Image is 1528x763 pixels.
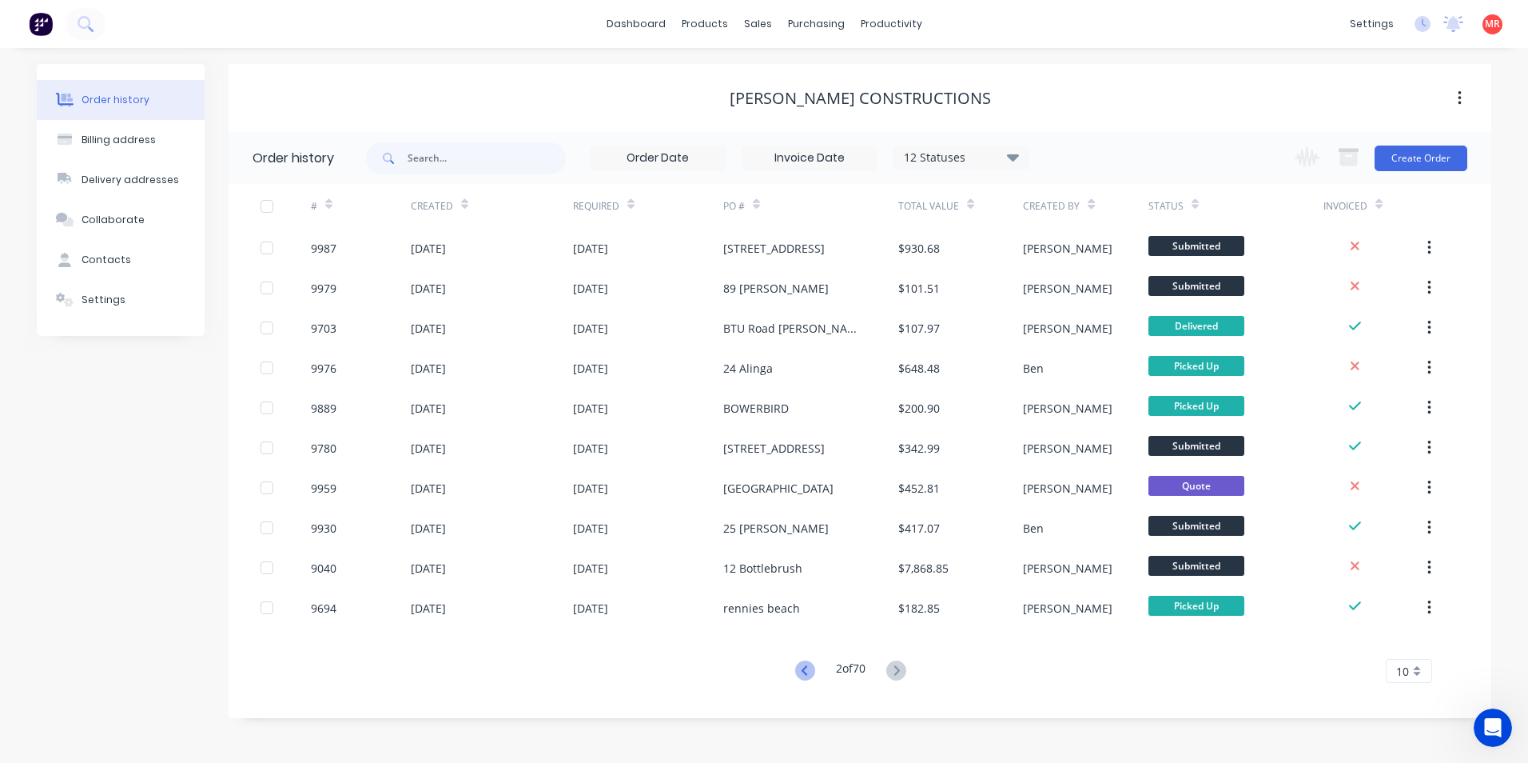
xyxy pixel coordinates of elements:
[13,150,307,198] div: Maricar says…
[13,276,307,358] div: Maricar says…
[274,517,300,543] button: Send a message…
[573,320,608,337] div: [DATE]
[13,358,307,406] div: Matt says…
[723,240,825,257] div: [STREET_ADDRESS]
[1148,556,1244,576] span: Submitted
[898,560,949,577] div: $7,868.85
[311,280,336,297] div: 9979
[13,197,307,276] div: Matt says…
[37,160,205,200] button: Delivery addresses
[1023,480,1112,497] div: [PERSON_NAME]
[311,400,336,417] div: 9889
[723,184,898,228] div: PO #
[723,560,802,577] div: 12 Bottlebrush
[26,286,240,302] div: No worries, it should be good now :)
[723,199,745,214] div: PO #
[26,159,160,175] div: Does that work for you?
[1148,516,1244,536] span: Submitted
[411,199,453,214] div: Created
[78,20,109,36] p: Active
[898,240,940,257] div: $930.68
[114,368,294,384] div: awesome, thank you very much
[674,12,736,36] div: products
[311,440,336,457] div: 9780
[898,520,940,537] div: $417.07
[411,480,446,497] div: [DATE]
[573,400,608,417] div: [DATE]
[1323,199,1367,214] div: Invoiced
[1148,184,1323,228] div: Status
[26,444,107,453] div: Maricar • 1h ago
[37,200,205,240] button: Collaborate
[411,320,446,337] div: [DATE]
[573,199,619,214] div: Required
[742,146,877,170] input: Invoice Date
[13,150,173,185] div: Does that work for you?Add reaction
[37,80,205,120] button: Order history
[853,12,930,36] div: productivity
[1023,184,1148,228] div: Created By
[82,213,145,227] div: Collaborate
[70,206,294,254] div: it had already been sent to zero, and billed I mistakenly changed it can it be reverted back to b...
[1148,356,1244,376] span: Picked Up
[411,184,573,228] div: Created
[281,6,309,35] div: Close
[1023,560,1112,577] div: [PERSON_NAME]
[411,560,446,577] div: [DATE]
[723,320,866,337] div: BTU Road [PERSON_NAME]
[82,93,149,107] div: Order history
[1148,316,1244,336] span: Delivered
[723,440,825,457] div: [STREET_ADDRESS]
[780,12,853,36] div: purchasing
[253,149,334,168] div: Order history
[1342,12,1402,36] div: settings
[1148,199,1184,214] div: Status
[250,6,281,37] button: Home
[723,360,773,377] div: 24 Alinga
[723,600,800,617] div: rennies beach
[1023,440,1112,457] div: [PERSON_NAME]
[1148,436,1244,456] span: Submitted
[411,400,446,417] div: [DATE]
[1023,280,1112,297] div: [PERSON_NAME]
[730,89,991,108] div: [PERSON_NAME] Constructions
[411,440,446,457] div: [DATE]
[723,400,789,417] div: BOWERBIRD
[1148,476,1244,496] span: Quote
[411,240,446,257] div: [DATE]
[573,280,608,297] div: [DATE]
[898,360,940,377] div: $648.48
[723,520,829,537] div: 25 [PERSON_NAME]
[50,524,63,537] button: Emoji picker
[13,34,307,150] div: Maricar says…
[573,480,608,497] div: [DATE]
[101,358,307,393] div: awesome, thank you very much
[898,320,940,337] div: $107.97
[311,320,336,337] div: 9703
[239,469,307,505] div: you too
[898,600,940,617] div: $182.85
[898,440,940,457] div: $342.99
[1485,17,1500,31] span: MR
[37,120,205,160] button: Billing address
[1148,396,1244,416] span: Picked Up
[26,44,249,138] div: Hi [PERSON_NAME], we can manually change the PO status to Submitted, though please note that any ...
[736,12,780,36] div: sales
[1023,400,1112,417] div: [PERSON_NAME]
[311,360,336,377] div: 9976
[311,184,411,228] div: #
[898,280,940,297] div: $101.51
[1148,276,1244,296] span: Submitted
[573,240,608,257] div: [DATE]
[46,9,71,34] img: Profile image for Maricar
[1375,146,1467,171] button: Create Order
[723,280,829,297] div: 89 [PERSON_NAME]
[82,133,156,147] div: Billing address
[723,480,834,497] div: [GEOGRAPHIC_DATA]
[573,360,608,377] div: [DATE]
[1474,709,1512,747] iframe: Intercom live chat
[1396,663,1409,680] span: 10
[573,560,608,577] div: [DATE]
[82,293,125,307] div: Settings
[82,173,179,187] div: Delivery addresses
